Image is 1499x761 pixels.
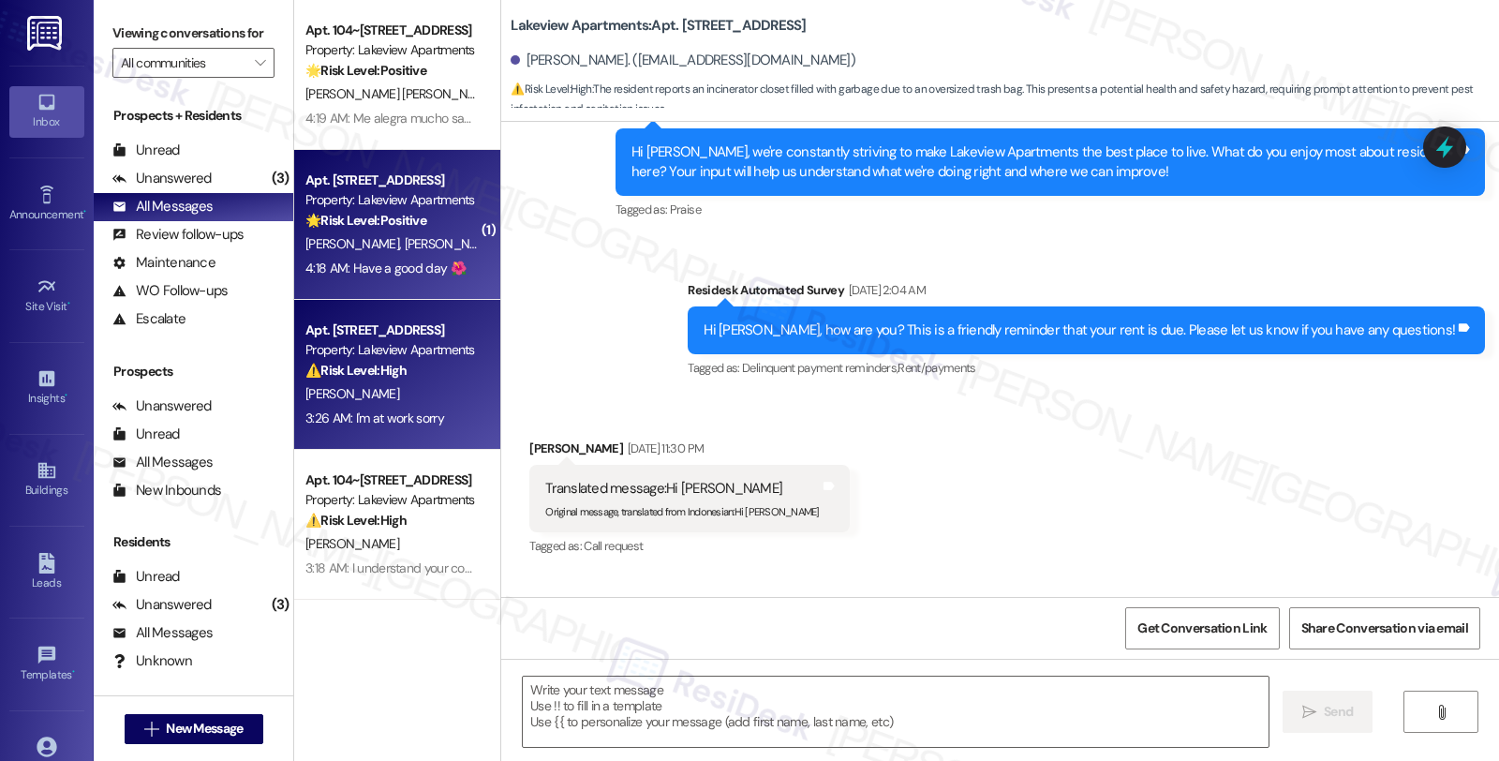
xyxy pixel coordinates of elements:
button: Send [1283,691,1373,733]
span: New Message [166,719,243,739]
div: Translated message: Hi [PERSON_NAME] [545,479,819,499]
label: Viewing conversations for [112,19,275,48]
i:  [255,55,265,70]
div: Unread [112,141,180,160]
div: 4:18 AM: Have a good day 🌺 [305,260,466,276]
div: Prospects + Residents [94,106,293,126]
span: Rent/payments [898,360,976,376]
div: [DATE] 2:04 AM [844,280,926,300]
div: (3) [267,164,294,193]
span: [PERSON_NAME] [305,385,399,402]
b: Lakeview Apartments: Apt. [STREET_ADDRESS] [511,16,806,36]
div: Apt. [STREET_ADDRESS] [305,321,479,340]
div: Apt. [STREET_ADDRESS] [305,171,479,190]
div: [PERSON_NAME]. ([EMAIL_ADDRESS][DOMAIN_NAME]) [511,51,855,70]
span: [PERSON_NAME] [405,235,498,252]
span: Send [1324,702,1353,722]
div: Prospects [94,362,293,381]
span: [PERSON_NAME] [305,535,399,552]
div: Maintenance [112,253,215,273]
strong: 🌟 Risk Level: Positive [305,212,426,229]
div: Hi [PERSON_NAME], we're constantly striving to make Lakeview Apartments the best place to live. W... [631,142,1455,183]
span: • [67,297,70,310]
div: Unanswered [112,169,212,188]
a: Site Visit • [9,271,84,321]
div: Tagged as: [688,354,1485,381]
div: Apt. 104~[STREET_ADDRESS] [305,470,479,490]
div: [DATE] 11:30 PM [623,439,704,458]
img: ResiDesk Logo [27,16,66,51]
span: [PERSON_NAME] [PERSON_NAME] [305,85,501,102]
div: Property: Lakeview Apartments [305,40,479,60]
div: Unknown [112,651,192,671]
div: New Inbounds [112,481,221,500]
i:  [1302,705,1316,720]
div: Review follow-ups [112,225,244,245]
div: Tagged as: [529,532,849,560]
div: 3:18 AM: I understand your concern about the $1750 balance. We'll look into this and will be in t... [305,560,1252,576]
button: Share Conversation via email [1289,607,1480,649]
button: Get Conversation Link [1125,607,1279,649]
span: Get Conversation Link [1137,619,1267,638]
strong: 🌟 Risk Level: Positive [305,62,426,79]
div: Property: Lakeview Apartments [305,190,479,210]
strong: ⚠️ Risk Level: High [305,362,407,379]
span: • [83,205,86,218]
span: [PERSON_NAME] [305,235,405,252]
i:  [144,722,158,737]
span: Call request [584,538,643,554]
span: • [65,389,67,402]
div: [PERSON_NAME] [529,439,849,465]
div: Unread [112,425,180,444]
div: Property: Lakeview Apartments [305,490,479,510]
span: Share Conversation via email [1301,619,1468,638]
div: Property: Lakeview Apartments [305,340,479,360]
div: (3) [267,590,294,619]
div: Unanswered [112,396,212,416]
a: Templates • [9,639,84,690]
div: Unread [112,567,180,587]
span: : The resident reports an incinerator closet filled with garbage due to an oversized trash bag. T... [511,80,1499,120]
sub: Original message, translated from Indonesian : Hi [PERSON_NAME] [545,505,819,518]
div: Unanswered [112,595,212,615]
div: Residents [94,532,293,552]
button: New Message [125,714,263,744]
div: All Messages [112,623,213,643]
a: Leads [9,547,84,598]
div: Apt. 104~[STREET_ADDRESS] [305,21,479,40]
div: Hi [PERSON_NAME], how are you? This is a friendly reminder that your rent is due. Please let us k... [704,321,1455,340]
div: Residesk Automated Survey [688,280,1485,306]
a: Inbox [9,86,84,137]
strong: ⚠️ Risk Level: High [511,82,591,97]
div: All Messages [112,453,213,472]
span: Praise [670,201,701,217]
div: All Messages [112,197,213,216]
input: All communities [121,48,245,78]
div: 3:26 AM: I'm at work sorry [305,410,444,426]
a: Buildings [9,455,84,505]
span: Delinquent payment reminders , [742,360,898,376]
div: Escalate [112,309,186,329]
strong: ⚠️ Risk Level: High [305,512,407,529]
span: • [72,665,75,679]
div: WO Follow-ups [112,281,228,301]
div: Tagged as: [616,196,1485,223]
i:  [1434,705,1448,720]
a: Insights • [9,363,84,413]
